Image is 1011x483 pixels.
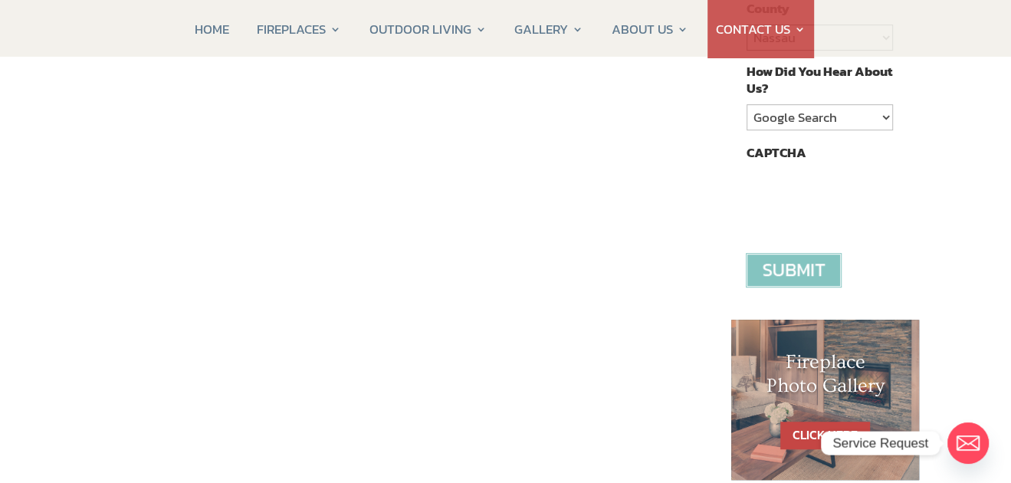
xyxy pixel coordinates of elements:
[746,169,979,228] iframe: reCAPTCHA
[746,144,806,161] label: CAPTCHA
[762,350,889,406] h1: Fireplace Photo Gallery
[780,422,870,450] a: CLICK HERE
[947,422,989,464] a: Email
[746,63,891,97] label: How Did You Hear About Us?
[746,253,842,287] input: Submit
